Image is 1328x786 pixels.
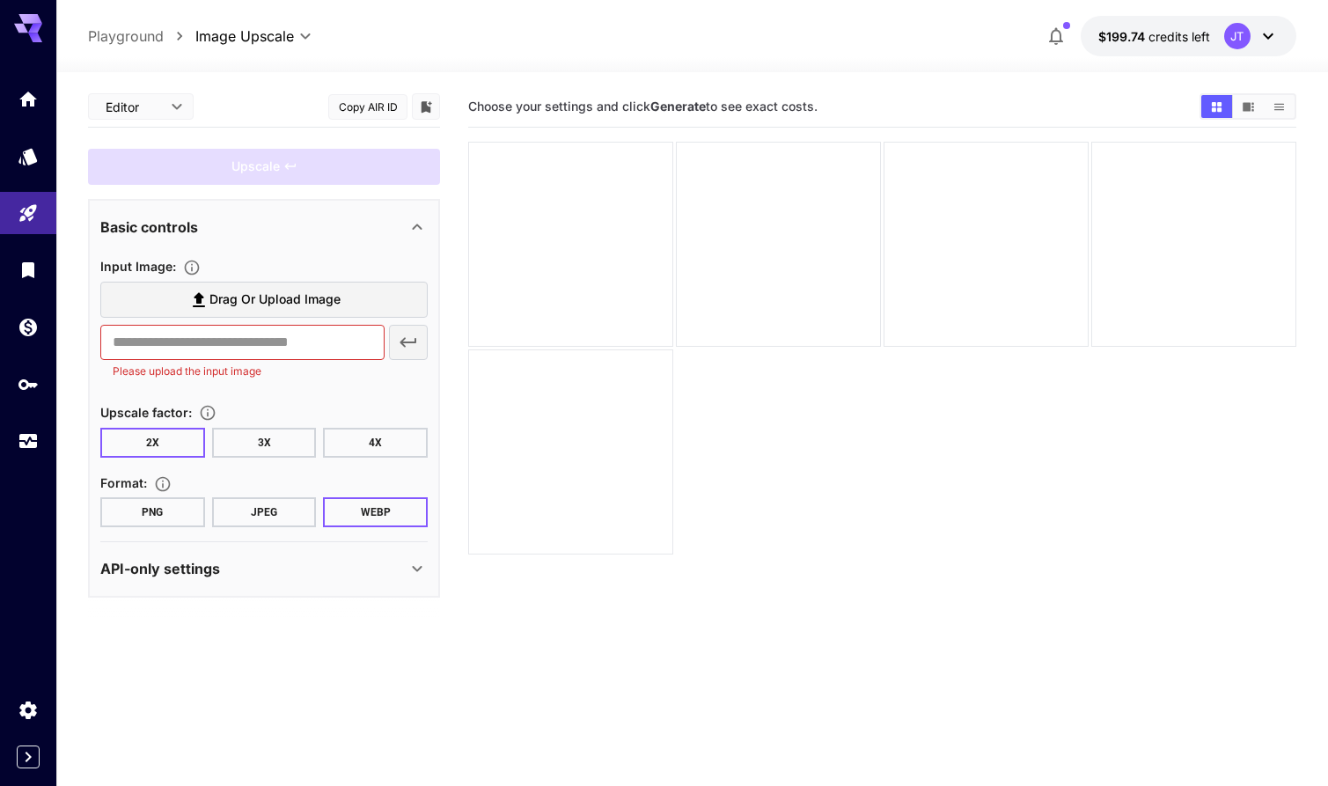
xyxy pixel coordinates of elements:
[100,259,176,274] span: Input Image :
[100,558,220,579] p: API-only settings
[18,699,39,721] div: Settings
[88,149,440,185] div: Please fill the prompt
[1148,29,1210,44] span: credits left
[100,282,428,318] label: Drag or upload image
[328,94,407,120] button: Copy AIR ID
[18,373,39,395] div: API Keys
[100,428,205,458] button: 2X
[212,497,317,527] button: JPEG
[192,404,224,422] button: Choose the level of upscaling to be performed on the image.
[650,99,706,114] b: Generate
[100,475,147,490] span: Format :
[212,428,317,458] button: 3X
[100,217,198,238] p: Basic controls
[418,96,434,117] button: Add to library
[1098,27,1210,46] div: $199.74328
[18,316,39,338] div: Wallet
[100,206,428,248] div: Basic controls
[17,746,40,768] button: Expand sidebar
[18,202,39,224] div: Playground
[18,430,39,452] div: Usage
[147,475,179,493] button: Choose the file format for the output image.
[18,145,39,167] div: Models
[323,428,428,458] button: 4X
[195,26,294,47] span: Image Upscale
[1098,29,1148,44] span: $199.74
[100,405,192,420] span: Upscale factor :
[100,497,205,527] button: PNG
[1233,95,1264,118] button: Show media in video view
[1224,23,1251,49] div: JT
[88,26,164,47] a: Playground
[88,26,195,47] nav: breadcrumb
[1264,95,1295,118] button: Show media in list view
[323,497,428,527] button: WEBP
[1201,95,1232,118] button: Show media in grid view
[176,259,208,276] button: Specifies the input image to be processed.
[18,259,39,281] div: Library
[1081,16,1296,56] button: $199.74328JT
[1200,93,1296,120] div: Show media in grid viewShow media in video viewShow media in list view
[468,99,818,114] span: Choose your settings and click to see exact costs.
[100,547,428,590] div: API-only settings
[106,98,160,116] span: Editor
[209,289,341,311] span: Drag or upload image
[113,363,372,380] p: Please upload the input image
[18,88,39,110] div: Home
